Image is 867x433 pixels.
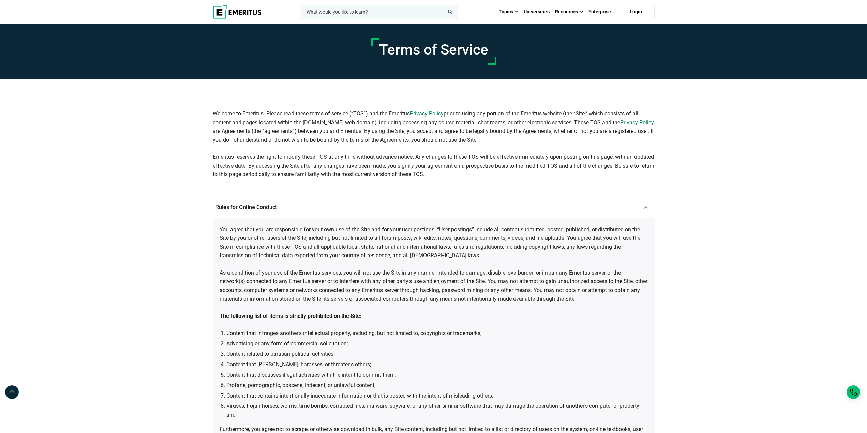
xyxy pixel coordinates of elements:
[226,371,648,380] li: Content that discusses illegal activities with the intent to commit them;
[226,381,648,390] li: Profane, pornographic, obscene, indecent, or unlawful content;
[213,109,655,144] p: Welcome to Emeritus. Please read these terms of service (“TOS”) and the Emeritus prior to using a...
[213,153,655,179] p: Emeritus reserves the right to modify these TOS at any time without advance notice. Any changes t...
[226,402,648,419] li: Viruses, trojan horses, worms, time bombs, corrupted files, malware, spyware, or any other simila...
[301,5,458,19] input: woocommerce-product-search-field-0
[226,329,648,338] li: Content that infringes another’s intellectual property, including, but not limited to, copyrights...
[617,5,655,19] a: Login
[379,41,488,58] h1: Terms of Service
[410,109,444,118] a: Privacy Policy
[226,391,648,400] li: Content that contains intentionally inaccurate information or that is posted with the intent of m...
[213,196,655,219] a: Rules for Online Conduct
[220,225,648,260] p: You agree that you are responsible for your own use of the Site and for your user postings. “User...
[220,268,648,303] p: As a condition of your use of the Emeritus services, you will not use the Site in any manner inte...
[215,204,277,211] span: Rules for Online Conduct
[226,339,648,348] li: Advertising or any form of commercial solicitation;
[226,350,648,358] li: Content related to partisan political activities;
[226,360,648,369] li: Content that [PERSON_NAME], harasses, or threatens others;
[620,118,654,127] a: Privacy Policy
[220,313,362,319] strong: The following list of items is strictly prohibited on the Site:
